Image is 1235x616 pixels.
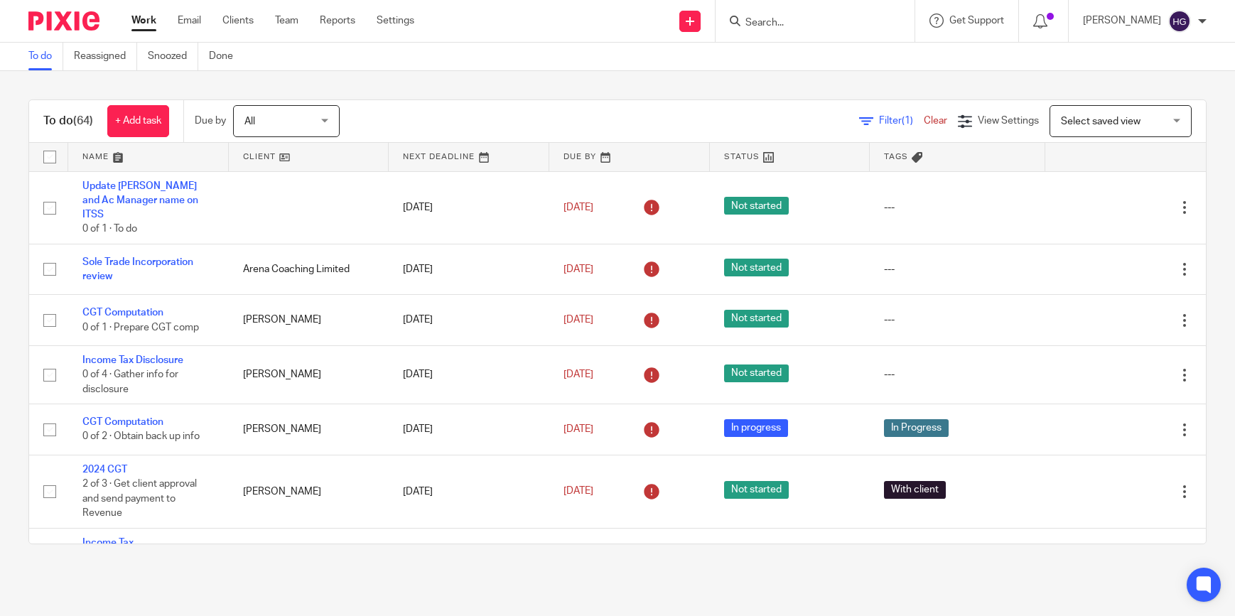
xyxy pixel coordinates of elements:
[178,13,201,28] a: Email
[28,11,99,31] img: Pixie
[244,117,255,126] span: All
[131,13,156,28] a: Work
[884,313,1031,327] div: ---
[82,432,200,442] span: 0 of 2 · Obtain back up info
[82,323,199,333] span: 0 of 1 · Prepare CGT comp
[978,116,1039,126] span: View Settings
[229,244,389,295] td: Arena Coaching Limited
[229,404,389,455] td: [PERSON_NAME]
[195,114,226,128] p: Due by
[724,364,789,382] span: Not started
[82,181,198,220] a: Update [PERSON_NAME] and Ac Manager name on ITSS
[82,257,193,281] a: Sole Trade Incorporation review
[82,538,134,548] a: Income Tax
[209,43,244,70] a: Done
[884,367,1031,382] div: ---
[82,369,178,394] span: 0 of 4 · Gather info for disclosure
[389,455,549,528] td: [DATE]
[389,295,549,345] td: [DATE]
[724,259,789,276] span: Not started
[377,13,414,28] a: Settings
[949,16,1004,26] span: Get Support
[107,105,169,137] a: + Add task
[320,13,355,28] a: Reports
[389,171,549,244] td: [DATE]
[148,43,198,70] a: Snoozed
[1083,13,1161,28] p: [PERSON_NAME]
[389,404,549,455] td: [DATE]
[884,153,908,161] span: Tags
[82,355,183,365] a: Income Tax Disclosure
[82,479,197,518] span: 2 of 3 · Get client approval and send payment to Revenue
[563,315,593,325] span: [DATE]
[229,528,389,586] td: [PERSON_NAME]
[563,424,593,434] span: [DATE]
[28,43,63,70] a: To do
[229,345,389,404] td: [PERSON_NAME]
[884,200,1031,215] div: ---
[724,197,789,215] span: Not started
[1061,117,1140,126] span: Select saved view
[902,116,913,126] span: (1)
[563,202,593,212] span: [DATE]
[82,417,163,427] a: CGT Computation
[229,455,389,528] td: [PERSON_NAME]
[924,116,947,126] a: Clear
[43,114,93,129] h1: To do
[879,116,924,126] span: Filter
[724,419,788,437] span: In progress
[884,419,949,437] span: In Progress
[275,13,298,28] a: Team
[744,17,872,30] input: Search
[73,115,93,126] span: (64)
[82,465,127,475] a: 2024 CGT
[724,481,789,499] span: Not started
[82,225,137,234] span: 0 of 1 · To do
[389,345,549,404] td: [DATE]
[229,295,389,345] td: [PERSON_NAME]
[389,528,549,586] td: [DATE]
[563,487,593,497] span: [DATE]
[563,369,593,379] span: [DATE]
[884,481,946,499] span: With client
[884,262,1031,276] div: ---
[563,264,593,274] span: [DATE]
[389,244,549,295] td: [DATE]
[74,43,137,70] a: Reassigned
[1168,10,1191,33] img: svg%3E
[222,13,254,28] a: Clients
[82,308,163,318] a: CGT Computation
[724,310,789,328] span: Not started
